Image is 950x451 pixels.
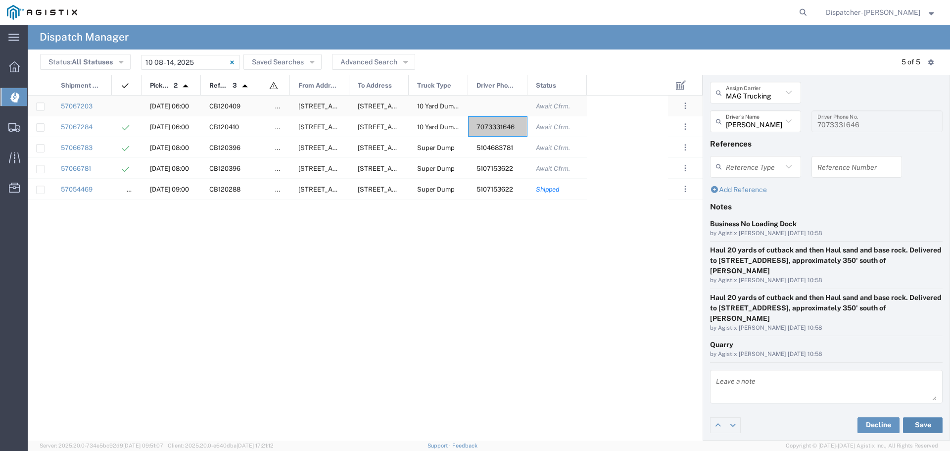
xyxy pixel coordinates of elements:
[417,75,451,96] span: Truck Type
[684,162,686,174] span: . . .
[711,418,725,433] a: Edit previous row
[7,5,77,20] img: logo
[417,144,455,151] span: Super Dump
[678,141,692,154] button: ...
[825,6,937,18] button: Dispatcher - [PERSON_NAME]
[72,58,113,66] span: All Statuses
[902,57,920,67] div: 5 of 5
[710,229,943,238] div: by Agistix [PERSON_NAME] [DATE] 10:58
[417,165,455,172] span: Super Dump
[275,123,290,131] span: false
[427,443,452,449] a: Support
[678,99,692,113] button: ...
[40,54,131,70] button: Status:All Statuses
[417,186,455,193] span: Super Dump
[209,165,240,172] span: CB120396
[298,102,397,110] span: 6527 Calaveras Rd, Sunol, California, 94586, United States
[417,123,476,131] span: 10 Yard Dump Truck
[358,165,456,172] span: 4801 Oakport St, Oakland, California, 94601, United States
[275,102,290,110] span: false
[61,144,93,151] a: 57066783
[710,276,943,285] div: by Agistix [PERSON_NAME] [DATE] 10:58
[150,186,189,193] span: 10/08/2025, 09:00
[710,245,943,276] div: Haul 20 yards of cutback and then Haul sand and base rock. Delivered to [STREET_ADDRESS], approxi...
[237,443,274,449] span: [DATE] 17:21:12
[269,81,279,91] img: icon
[40,25,129,50] h4: Dispatch Manager
[150,75,170,96] span: Pickup Date and Time
[476,165,513,172] span: 5107153622
[684,142,686,153] span: . . .
[298,144,397,151] span: E. 14th ST & Euclid Ave, San Leandro, California, United States
[536,144,570,151] span: Await Cfrm.
[61,186,93,193] a: 57054469
[684,183,686,195] span: . . .
[536,186,560,193] span: Shipped
[332,54,415,70] button: Advanced Search
[150,102,189,110] span: 10/09/2025, 06:00
[476,144,513,151] span: 5104683781
[275,186,290,193] span: false
[61,75,101,96] span: Shipment No.
[358,102,456,110] span: 2100 Skyline Blvd,, San Bruno, California, United States
[826,7,920,18] span: Dispatcher - Eli Amezcua
[476,123,515,131] span: 7073331646
[275,165,290,172] span: false
[209,102,240,110] span: CB120409
[209,75,229,96] span: Reference
[710,219,943,229] div: Business No Loading Dock
[710,293,943,324] div: Haul 20 yards of cutback and then Haul sand and base rock. Delivered to [STREET_ADDRESS], approxi...
[710,324,943,333] div: by Agistix [PERSON_NAME] [DATE] 10:58
[786,442,938,450] span: Copyright © [DATE]-[DATE] Agistix Inc., All Rights Reserved
[150,123,189,131] span: 10/09/2025, 06:00
[358,186,456,193] span: 4801 Oakport St, Oakland, California, 94601, United States
[40,443,163,449] span: Server: 2025.20.0-734e5bc92d9
[209,123,239,131] span: CB120410
[536,102,570,110] span: Await Cfrm.
[358,123,456,131] span: 2100 Skyline Blvd,, San Bruno, California, United States
[710,186,767,194] a: Add Reference
[178,78,193,94] img: arrow-dropup.svg
[233,75,237,96] span: 3
[61,102,93,110] a: 57067203
[150,165,189,172] span: 10/09/2025, 08:00
[298,165,397,172] span: E. 14th ST & Euclid Ave, San Leandro, California, United States
[678,182,692,196] button: ...
[536,165,570,172] span: Await Cfrm.
[209,144,240,151] span: CB120396
[243,54,322,70] button: Saved Searches
[476,186,513,193] span: 5107153622
[150,144,189,151] span: 10/09/2025, 08:00
[678,120,692,134] button: ...
[120,81,130,91] img: icon
[710,340,943,350] div: Quarry
[298,75,338,96] span: From Address
[417,102,476,110] span: 10 Yard Dump Truck
[358,75,392,96] span: To Address
[61,165,91,172] a: 57066781
[298,186,397,193] span: E. 14th ST & Euclid Ave, San Leandro, California, United States
[710,350,943,359] div: by Agistix [PERSON_NAME] [DATE] 10:58
[710,202,943,211] h4: Notes
[684,121,686,133] span: . . .
[358,144,456,151] span: 4801 Oakport St, Oakland, California, 94601, United States
[476,75,517,96] span: Driver Phone No.
[237,78,253,94] img: arrow-dropup.svg
[903,417,943,433] button: Save
[536,123,570,131] span: Await Cfrm.
[710,139,943,148] h4: References
[123,443,163,449] span: [DATE] 09:51:07
[857,417,900,433] button: Decline
[452,443,477,449] a: Feedback
[536,75,556,96] span: Status
[298,123,397,131] span: 690 Sunol St, San Jose, California, United States
[678,161,692,175] button: ...
[174,75,178,96] span: 2
[209,186,240,193] span: CB120288
[275,144,290,151] span: false
[684,100,686,112] span: . . .
[61,123,93,131] a: 57067284
[725,418,740,433] a: Edit next row
[168,443,274,449] span: Client: 2025.20.0-e640dba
